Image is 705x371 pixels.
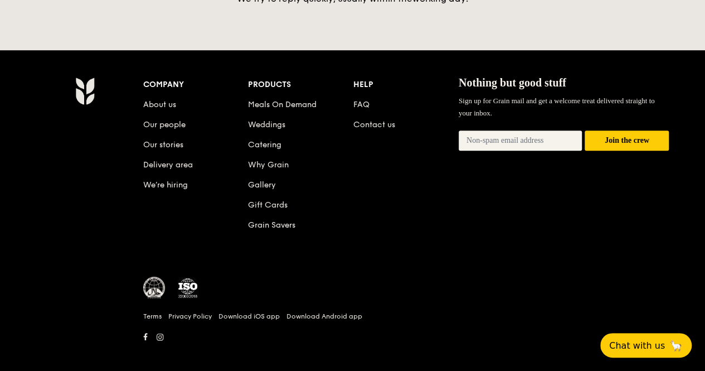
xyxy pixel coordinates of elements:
a: Gift Cards [248,200,288,210]
a: Download iOS app [218,312,280,321]
a: We’re hiring [143,180,188,190]
a: Catering [248,140,281,150]
h6: Revision [32,345,674,354]
img: ISO Certified [177,277,199,299]
span: Sign up for Grain mail and get a welcome treat delivered straight to your inbox. [459,97,655,117]
a: Gallery [248,180,276,190]
a: Delivery area [143,160,193,170]
a: Grain Savers [248,220,295,230]
a: Download Android app [286,312,362,321]
span: Chat with us [609,340,665,351]
a: Privacy Policy [168,312,212,321]
a: Why Grain [248,160,289,170]
a: Contact us [353,120,395,129]
span: Nothing but good stuff [459,76,566,89]
input: Non-spam email address [459,131,582,151]
div: Products [248,77,353,93]
button: Chat with us🦙 [600,333,692,358]
a: Meals On Demand [248,100,317,109]
div: Help [353,77,459,93]
img: AYc88T3wAAAABJRU5ErkJggg== [75,77,95,105]
a: Weddings [248,120,285,129]
a: Terms [143,312,162,321]
a: Our stories [143,140,183,150]
a: FAQ [353,100,369,109]
div: Company [143,77,249,93]
a: Our people [143,120,186,129]
img: MUIS Halal Certified [143,277,166,299]
span: 🦙 [669,339,683,352]
a: About us [143,100,176,109]
button: Join the crew [585,131,669,151]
